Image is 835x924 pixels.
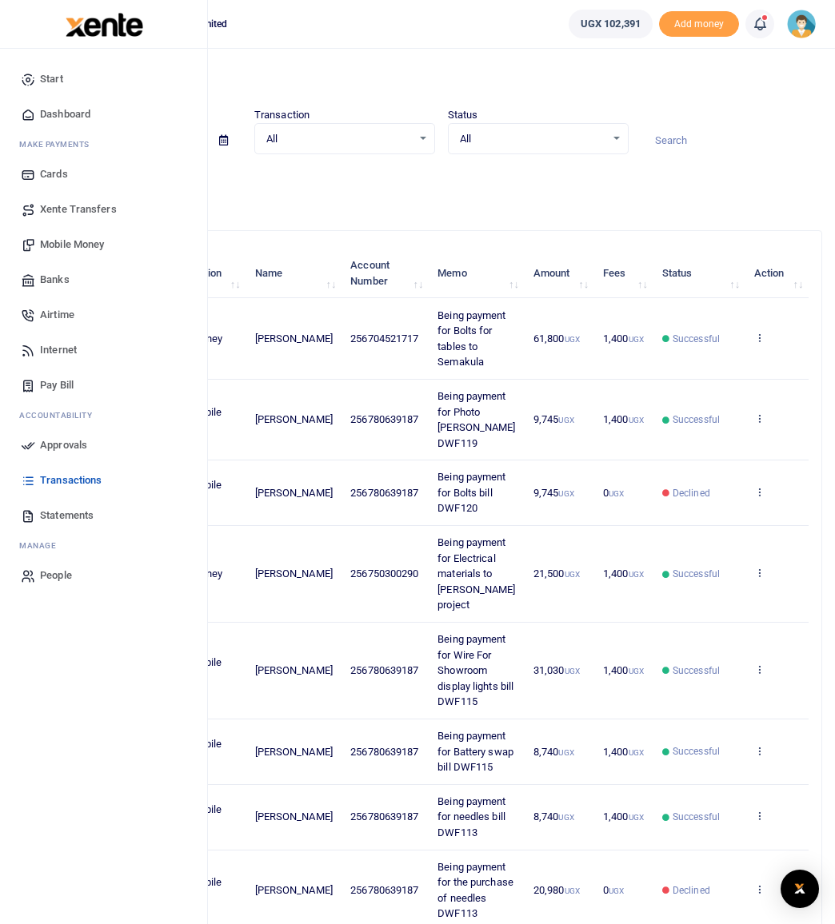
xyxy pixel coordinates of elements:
small: UGX [565,335,580,344]
span: [PERSON_NAME] [255,810,333,822]
span: 9,745 [533,413,574,425]
img: profile-user [787,10,816,38]
th: Name: activate to sort column ascending [246,249,342,298]
span: Cards [40,166,68,182]
a: UGX 102,391 [569,10,653,38]
a: People [13,558,194,593]
span: Successful [673,332,720,346]
span: Mobile Money [40,237,104,253]
small: UGX [565,667,580,675]
label: Transaction [254,107,310,123]
span: 1,400 [603,568,644,579]
span: 20,980 [533,884,580,896]
span: Declined [673,883,710,898]
small: UGX [629,416,644,424]
span: Declined [673,486,710,500]
th: Amount: activate to sort column ascending [525,249,594,298]
span: [PERSON_NAME] [255,664,333,676]
span: ake Payments [27,138,90,150]
span: Internet [40,342,77,358]
a: Approvals [13,428,194,463]
span: 256780639187 [350,664,418,676]
th: Memo: activate to sort column ascending [429,249,525,298]
span: Being payment for Battery swap bill DWF115 [437,730,513,773]
small: UGX [565,570,580,579]
small: UGX [609,489,624,498]
span: Being payment for Electrical materials to [PERSON_NAME] project [437,536,515,611]
span: 0 [603,884,624,896]
span: Start [40,71,63,87]
small: UGX [565,886,580,895]
a: Banks [13,262,194,297]
span: 21,500 [533,568,580,579]
a: Xente Transfers [13,192,194,227]
span: Being payment for the purchase of needles DWF113 [437,861,513,920]
small: UGX [629,667,644,675]
span: 256780639187 [350,884,418,896]
th: Fees: activate to sort column ascending [594,249,653,298]
span: All [460,131,605,147]
th: Account Number: activate to sort column ascending [342,249,429,298]
span: 31,030 [533,664,580,676]
span: [PERSON_NAME] [255,746,333,758]
span: 61,800 [533,333,580,345]
span: UGX 102,391 [581,16,641,32]
span: Being payment for Bolts bill DWF120 [437,471,505,514]
span: [PERSON_NAME] [255,884,333,896]
small: UGX [629,570,644,579]
a: Start [13,62,194,97]
span: Statements [40,508,94,524]
span: [PERSON_NAME] [255,487,333,499]
h4: Transactions [61,69,822,86]
span: Being payment for Photo [PERSON_NAME] DWF119 [437,390,515,449]
span: Being payment for Wire For Showroom display lights bill DWF115 [437,633,513,707]
small: UGX [558,813,573,822]
span: [PERSON_NAME] [255,413,333,425]
span: 1,400 [603,810,644,822]
span: 256780639187 [350,810,418,822]
th: Action: activate to sort column ascending [745,249,809,298]
span: countability [31,409,92,421]
a: profile-user [787,10,822,38]
span: Successful [673,810,720,824]
small: UGX [558,416,573,424]
div: Open Intercom Messenger [781,870,819,908]
li: Wallet ballance [562,10,659,38]
span: 1,400 [603,664,644,676]
span: Add money [659,11,739,38]
span: 256780639187 [350,746,418,758]
span: 1,400 [603,746,644,758]
span: [PERSON_NAME] [255,333,333,345]
small: UGX [609,886,624,895]
a: Statements [13,498,194,533]
span: Successful [673,567,720,581]
small: UGX [558,489,573,498]
p: Download [61,173,822,190]
span: 256780639187 [350,487,418,499]
small: UGX [629,335,644,344]
span: 256750300290 [350,568,418,579]
span: 8,740 [533,746,574,758]
span: Banks [40,272,70,288]
li: Ac [13,403,194,428]
a: Internet [13,333,194,368]
span: anage [27,540,57,552]
span: Pay Bill [40,377,74,393]
a: Mobile Money [13,227,194,262]
li: Toup your wallet [659,11,739,38]
span: Approvals [40,437,87,453]
span: 1,400 [603,413,644,425]
span: 256704521717 [350,333,418,345]
span: People [40,568,72,583]
span: [PERSON_NAME] [255,568,333,579]
th: Status: activate to sort column ascending [653,249,745,298]
span: 256780639187 [350,413,418,425]
span: Dashboard [40,106,90,122]
img: logo-large [66,13,143,37]
span: Being payment for Bolts for tables to Semakula [437,309,505,368]
a: Transactions [13,463,194,498]
span: Transactions [40,472,102,488]
small: UGX [558,748,573,757]
span: 9,745 [533,487,574,499]
a: logo-small logo-large logo-large [64,18,143,30]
